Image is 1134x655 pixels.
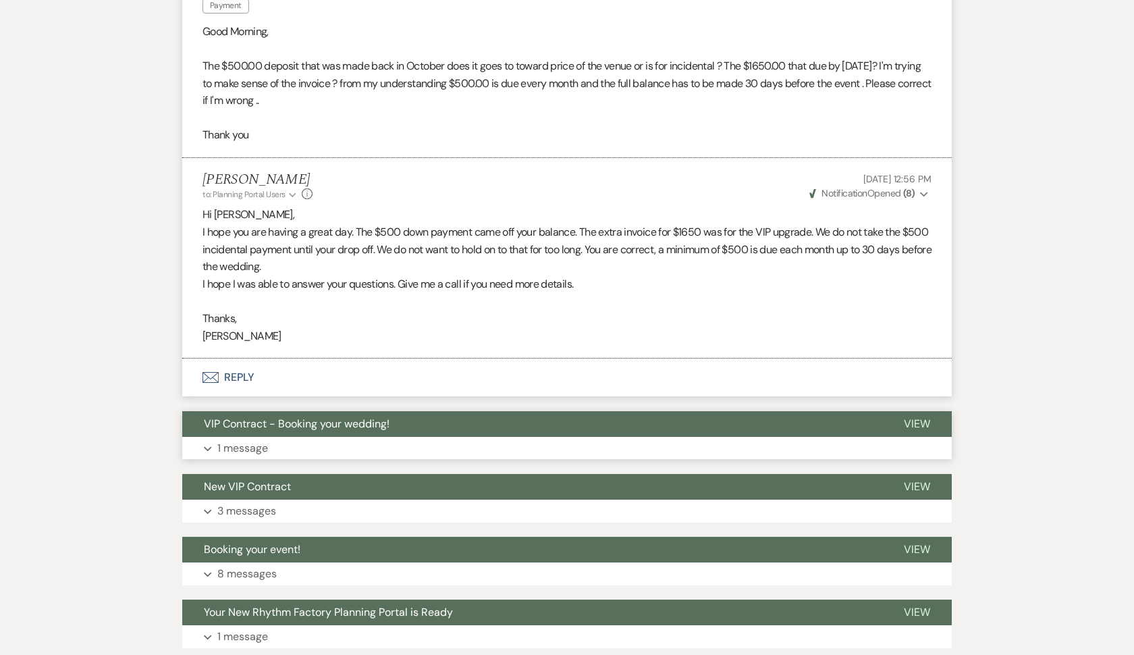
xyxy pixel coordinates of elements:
span: VIP Contract - Booking your wedding! [204,417,389,431]
button: VIP Contract - Booking your wedding! [182,411,882,437]
button: View [882,537,952,562]
p: Hi [PERSON_NAME], [202,206,932,224]
p: 3 messages [217,502,276,520]
button: Your New Rhythm Factory Planning Portal is Ready [182,600,882,625]
span: View [904,542,930,556]
p: The $500.00 deposit that was made back in October does it goes to toward price of the venue or is... [202,57,932,109]
span: View [904,479,930,494]
button: to: Planning Portal Users [202,188,298,201]
p: Good Morning, [202,23,932,41]
span: Booking your event! [204,542,300,556]
button: View [882,411,952,437]
button: 3 messages [182,500,952,523]
button: 1 message [182,437,952,460]
p: Thank you [202,126,932,144]
span: to: Planning Portal Users [202,189,286,200]
button: 8 messages [182,562,952,585]
span: View [904,417,930,431]
span: Notification [821,187,867,199]
p: 8 messages [217,565,277,583]
p: Thanks, [202,310,932,327]
p: I hope I was able to answer your questions. Give me a call if you need more details. [202,276,932,293]
span: Opened [809,187,915,199]
strong: ( 8 ) [903,187,915,199]
button: NotificationOpened (8) [807,186,932,201]
button: 1 message [182,625,952,648]
button: Booking your event! [182,537,882,562]
span: New VIP Contract [204,479,291,494]
span: Your New Rhythm Factory Planning Portal is Ready [204,605,453,619]
p: 1 message [217,628,268,646]
button: View [882,600,952,625]
p: I hope you are having a great day. The $500 down payment came off your balance. The extra invoice... [202,224,932,276]
h5: [PERSON_NAME] [202,172,313,188]
button: Reply [182,359,952,396]
p: [PERSON_NAME] [202,327,932,345]
button: New VIP Contract [182,474,882,500]
p: 1 message [217,440,268,457]
span: View [904,605,930,619]
span: [DATE] 12:56 PM [863,173,932,185]
button: View [882,474,952,500]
